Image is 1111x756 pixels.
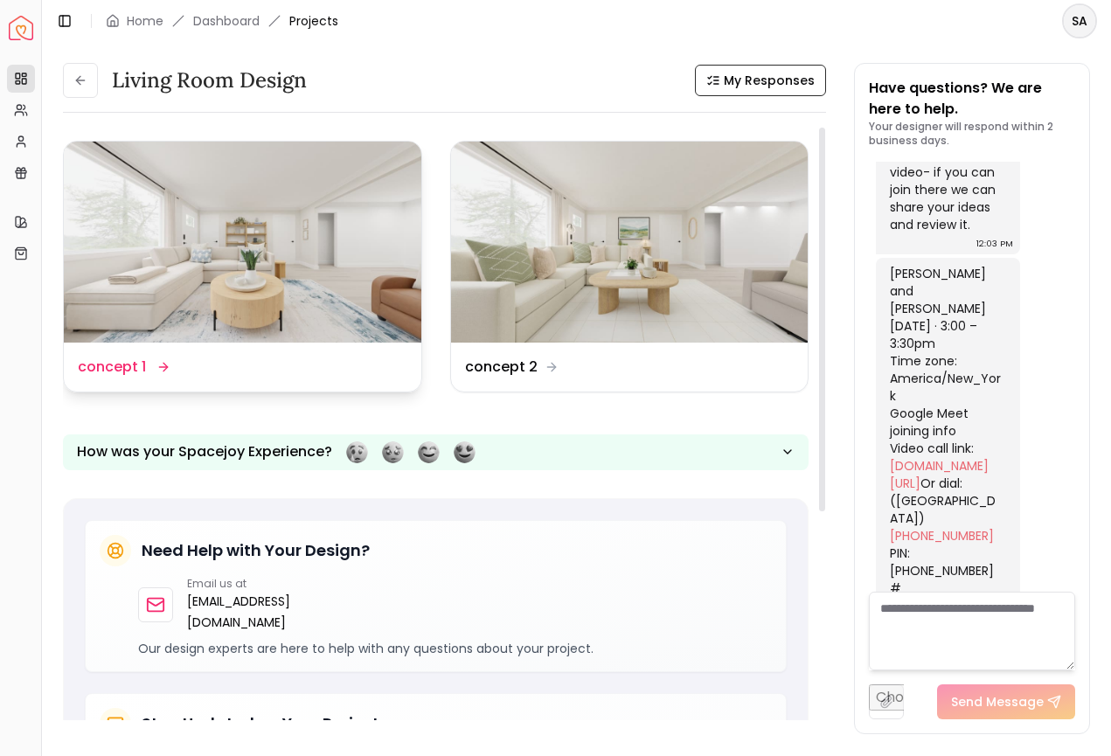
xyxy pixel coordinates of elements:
p: Email us at [187,577,290,591]
dd: concept 1 [78,357,146,378]
div: [PERSON_NAME] and [PERSON_NAME] [DATE] · 3:00 – 3:30pm Time zone: America/New_York Google Meet jo... [890,265,1003,667]
h3: Living Room design [112,66,307,94]
a: Spacejoy [9,16,33,40]
p: Your designer will respond within 2 business days. [869,120,1075,148]
a: [PHONE_NUMBER] [890,527,994,544]
img: Spacejoy Logo [9,16,33,40]
img: concept 2 [451,142,809,343]
h5: Stay Updated on Your Project [142,711,379,736]
span: Projects [289,12,338,30]
button: My Responses [695,65,826,96]
a: [EMAIL_ADDRESS][DOMAIN_NAME] [187,591,290,633]
dd: concept 2 [465,357,538,378]
button: How was your Spacejoy Experience?Feeling terribleFeeling badFeeling goodFeeling awesome [63,434,809,470]
p: How was your Spacejoy Experience? [77,441,332,462]
div: 12:03 PM [976,235,1013,253]
h5: Need Help with Your Design? [142,538,370,563]
span: My Responses [724,72,815,89]
p: Our design experts are here to help with any questions about your project. [138,640,772,657]
a: [DOMAIN_NAME][URL] [890,457,989,492]
p: Have questions? We are here to help. [869,78,1075,120]
img: concept 1 [64,142,421,343]
a: concept 2concept 2 [450,141,809,392]
a: concept 1concept 1 [63,141,422,392]
button: SA [1062,3,1097,38]
span: SA [1064,5,1095,37]
a: Home [127,12,163,30]
a: Dashboard [193,12,260,30]
nav: breadcrumb [106,12,338,30]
